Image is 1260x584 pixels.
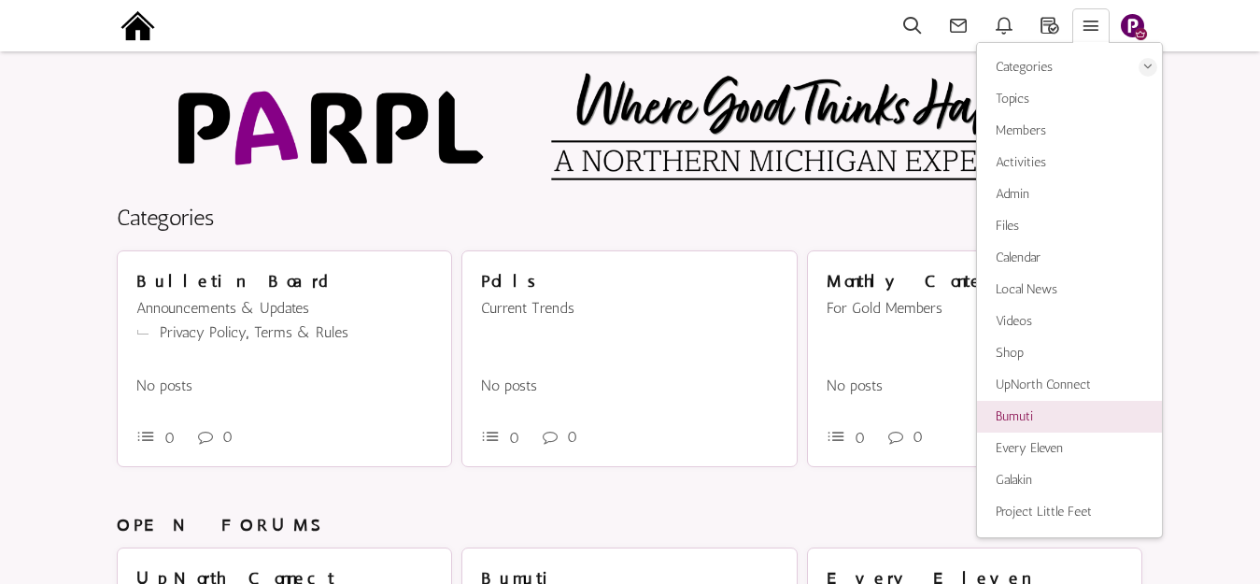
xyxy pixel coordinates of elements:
[117,5,159,47] img: output-onlinepngtools%20-%202025-09-15T191211.976.png
[977,51,1162,83] a: Categories
[509,429,519,447] span: 0
[977,274,1162,306] a: Local News
[1121,14,1144,37] img: Slide1.png
[996,313,1032,329] span: Videos
[996,377,1091,392] span: UpNorth Connect
[996,154,1046,170] span: Activities
[136,271,329,292] span: Bulletin Board
[977,337,1162,369] a: Shop
[977,210,1162,242] a: Files
[827,272,1024,292] a: Monthly Contests
[117,204,214,231] a: Categories
[996,408,1033,424] span: Bumuti
[827,271,1024,292] span: Monthly Contests
[481,271,545,292] span: Polls
[977,115,1162,147] a: Members
[996,186,1029,202] span: Admin
[160,323,250,341] a: Privacy Policy
[254,323,348,341] a: Terms & Rules
[567,428,577,446] span: 0
[996,122,1046,138] span: Members
[977,178,1162,210] a: Admin
[977,83,1162,115] a: Topics
[913,428,923,446] span: 0
[996,472,1032,488] span: Galakin
[977,401,1162,433] a: Bumuti
[855,429,865,447] span: 0
[996,345,1024,361] span: Shop
[481,272,545,292] a: Polls
[996,249,1041,265] span: Calendar
[996,504,1092,520] span: Project Little Feet
[977,147,1162,178] a: Activities
[996,281,1057,297] span: Local News
[977,369,1162,401] a: UpNorth Connect
[164,429,175,447] span: 0
[117,514,337,547] h4: OPEN FORUMS
[996,91,1029,107] span: Topics
[977,464,1162,496] a: Galakin
[136,272,329,292] a: Bulletin Board
[996,440,1063,456] span: Every Eleven
[222,428,233,446] span: 0
[977,496,1162,528] a: Project Little Feet
[977,242,1162,274] a: Calendar
[977,306,1162,337] a: Videos
[977,433,1162,464] a: Every Eleven
[996,218,1019,234] span: Files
